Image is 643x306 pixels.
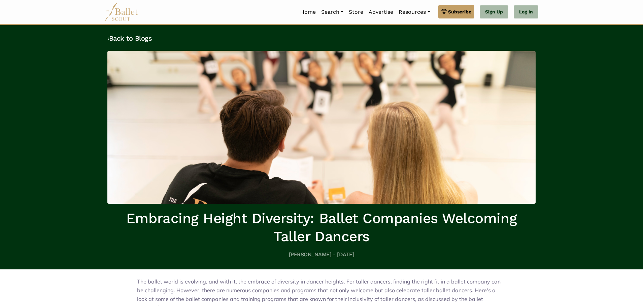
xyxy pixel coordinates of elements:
a: Resources [396,5,433,19]
img: gem.svg [441,8,447,15]
a: Advertise [366,5,396,19]
img: header_image.img [107,51,536,204]
span: Subscribe [448,8,471,15]
a: Store [346,5,366,19]
a: Subscribe [438,5,474,18]
a: ‹Back to Blogs [107,34,152,42]
a: Home [298,5,318,19]
code: ‹ [107,34,109,42]
h5: [PERSON_NAME] - [DATE] [107,251,536,258]
a: Sign Up [480,5,508,19]
h1: Embracing Height Diversity: Ballet Companies Welcoming Taller Dancers [107,209,536,246]
a: Search [318,5,346,19]
a: Log In [514,5,538,19]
